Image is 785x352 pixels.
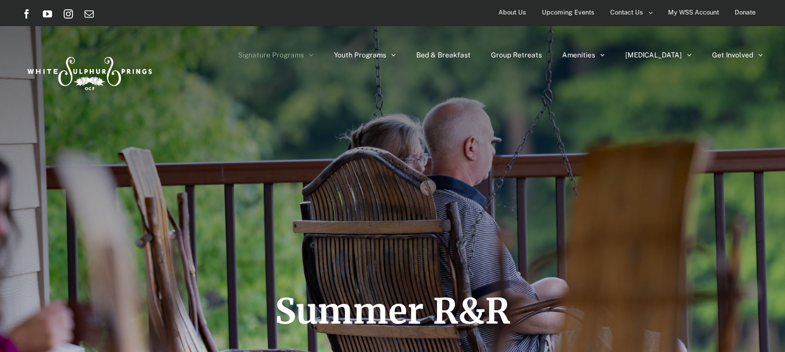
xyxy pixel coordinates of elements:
[562,26,605,84] a: Amenities
[85,9,94,19] a: Email
[238,52,304,59] span: Signature Programs
[712,26,763,84] a: Get Involved
[491,26,542,84] a: Group Retreats
[625,52,682,59] span: [MEDICAL_DATA]
[712,52,753,59] span: Get Involved
[334,52,386,59] span: Youth Programs
[498,4,526,21] span: About Us
[562,52,595,59] span: Amenities
[668,4,719,21] span: My WSS Account
[416,26,471,84] a: Bed & Breakfast
[416,52,471,59] span: Bed & Breakfast
[542,4,595,21] span: Upcoming Events
[735,4,755,21] span: Donate
[334,26,396,84] a: Youth Programs
[22,9,31,19] a: Facebook
[64,9,73,19] a: Instagram
[275,289,511,333] span: Summer R&R
[43,9,52,19] a: YouTube
[610,4,643,21] span: Contact Us
[238,26,314,84] a: Signature Programs
[238,26,763,84] nav: Main Menu
[22,44,155,99] img: White Sulphur Springs Logo
[491,52,542,59] span: Group Retreats
[625,26,692,84] a: [MEDICAL_DATA]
